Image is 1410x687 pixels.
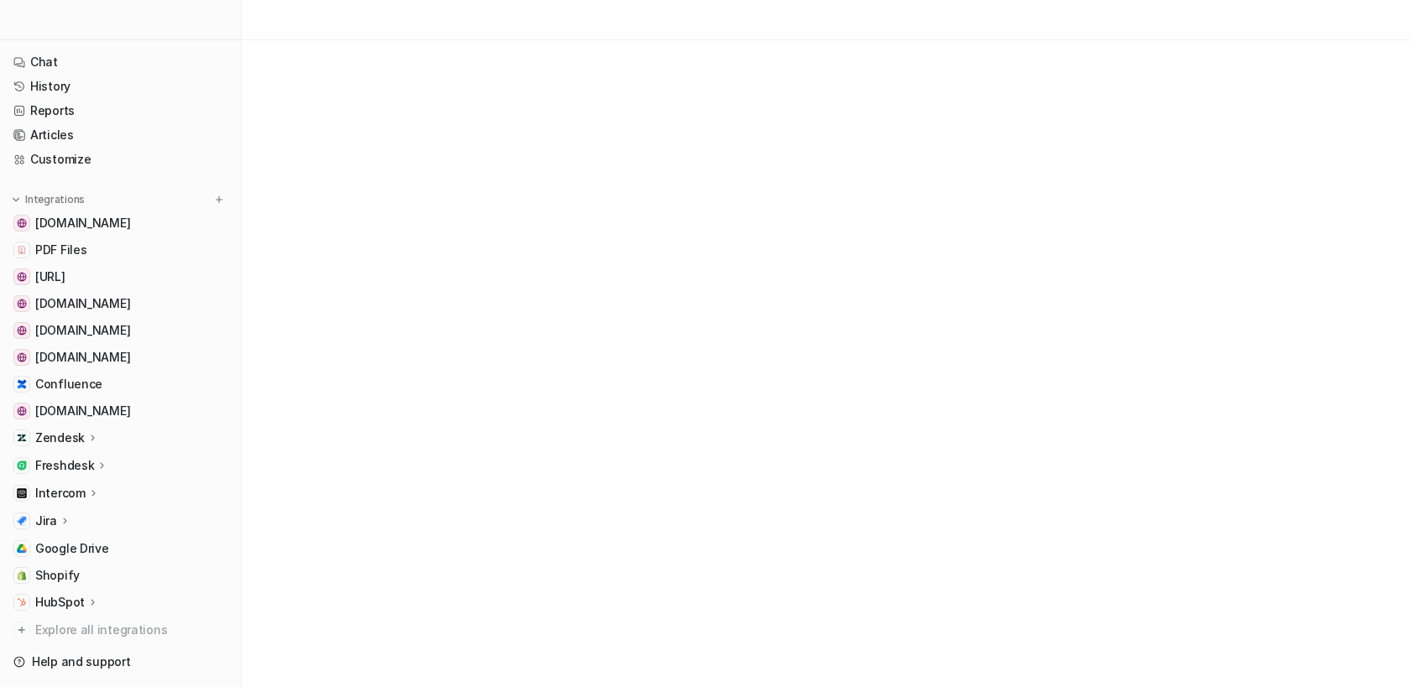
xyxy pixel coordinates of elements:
span: [DOMAIN_NAME] [35,322,130,339]
img: Freshdesk [17,461,27,471]
img: Jira [17,516,27,526]
a: History [7,75,234,98]
a: www.cardekho.com[DOMAIN_NAME] [7,399,234,423]
p: Jira [35,513,57,529]
a: Customize [7,148,234,171]
a: ShopifyShopify [7,564,234,587]
a: nri3pl.com[DOMAIN_NAME] [7,319,234,342]
a: Reports [7,99,234,122]
img: menu_add.svg [213,194,225,206]
img: support.coursiv.io [17,299,27,309]
span: Confluence [35,376,102,393]
span: Google Drive [35,540,109,557]
span: Shopify [35,567,80,584]
img: nri3pl.com [17,325,27,336]
p: Intercom [35,485,86,502]
p: Zendesk [35,429,85,446]
span: Explore all integrations [35,617,227,643]
a: Google DriveGoogle Drive [7,537,234,560]
p: Freshdesk [35,457,94,474]
a: PDF FilesPDF Files [7,238,234,262]
a: Articles [7,123,234,147]
span: [DOMAIN_NAME] [35,349,130,366]
img: www.eesel.ai [17,272,27,282]
a: Chat [7,50,234,74]
a: ConfluenceConfluence [7,372,234,396]
a: Explore all integrations [7,618,234,642]
a: support.bikesonline.com.au[DOMAIN_NAME] [7,211,234,235]
button: Integrations [7,191,90,208]
p: HubSpot [35,594,85,611]
img: careers-nri3pl.com [17,352,27,362]
span: [URL] [35,268,65,285]
a: support.coursiv.io[DOMAIN_NAME] [7,292,234,315]
img: Zendesk [17,433,27,443]
img: PDF Files [17,245,27,255]
img: expand menu [10,194,22,206]
img: Shopify [17,570,27,580]
img: HubSpot [17,597,27,607]
span: [DOMAIN_NAME] [35,295,130,312]
span: PDF Files [35,242,86,258]
a: www.eesel.ai[URL] [7,265,234,289]
img: Confluence [17,379,27,389]
span: [DOMAIN_NAME] [35,403,130,419]
a: careers-nri3pl.com[DOMAIN_NAME] [7,346,234,369]
img: www.cardekho.com [17,406,27,416]
a: Help and support [7,650,234,674]
img: Intercom [17,488,27,498]
img: support.bikesonline.com.au [17,218,27,228]
p: Integrations [25,193,85,206]
img: explore all integrations [13,622,30,638]
img: Google Drive [17,544,27,554]
span: [DOMAIN_NAME] [35,215,130,232]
